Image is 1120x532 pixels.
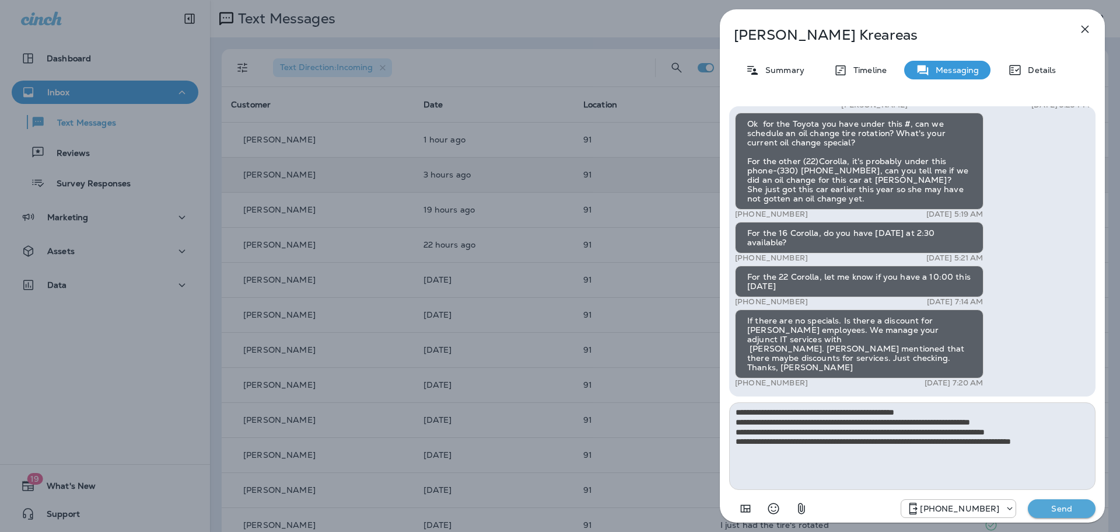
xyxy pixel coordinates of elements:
[735,222,984,253] div: For the 16 Corolla, do you have [DATE] at 2:30 available?
[762,497,785,520] button: Select an emoji
[848,65,887,75] p: Timeline
[901,502,1016,516] div: +1 (330) 521-2826
[927,297,984,307] p: [DATE] 7:14 AM
[735,253,808,263] p: [PHONE_NUMBER]
[920,504,999,513] p: [PHONE_NUMBER]
[1037,503,1086,514] p: Send
[734,27,1052,43] p: [PERSON_NAME] Kreareas
[930,65,979,75] p: Messaging
[734,497,757,520] button: Add in a premade template
[1028,499,1095,518] button: Send
[1022,65,1056,75] p: Details
[735,266,984,297] div: For the 22 Corolla, let me know if you have a 10:00 this [DATE]
[735,378,808,388] p: [PHONE_NUMBER]
[926,210,984,219] p: [DATE] 5:19 AM
[925,378,984,388] p: [DATE] 7:20 AM
[735,297,808,307] p: [PHONE_NUMBER]
[759,65,804,75] p: Summary
[735,113,984,210] div: Ok for the Toyota you have under this #, can we schedule an oil change tire rotation? What's your...
[735,210,808,219] p: [PHONE_NUMBER]
[735,310,984,378] div: If there are no specials. Is there a discount for [PERSON_NAME] employees. We manage your adjunct...
[926,253,984,263] p: [DATE] 5:21 AM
